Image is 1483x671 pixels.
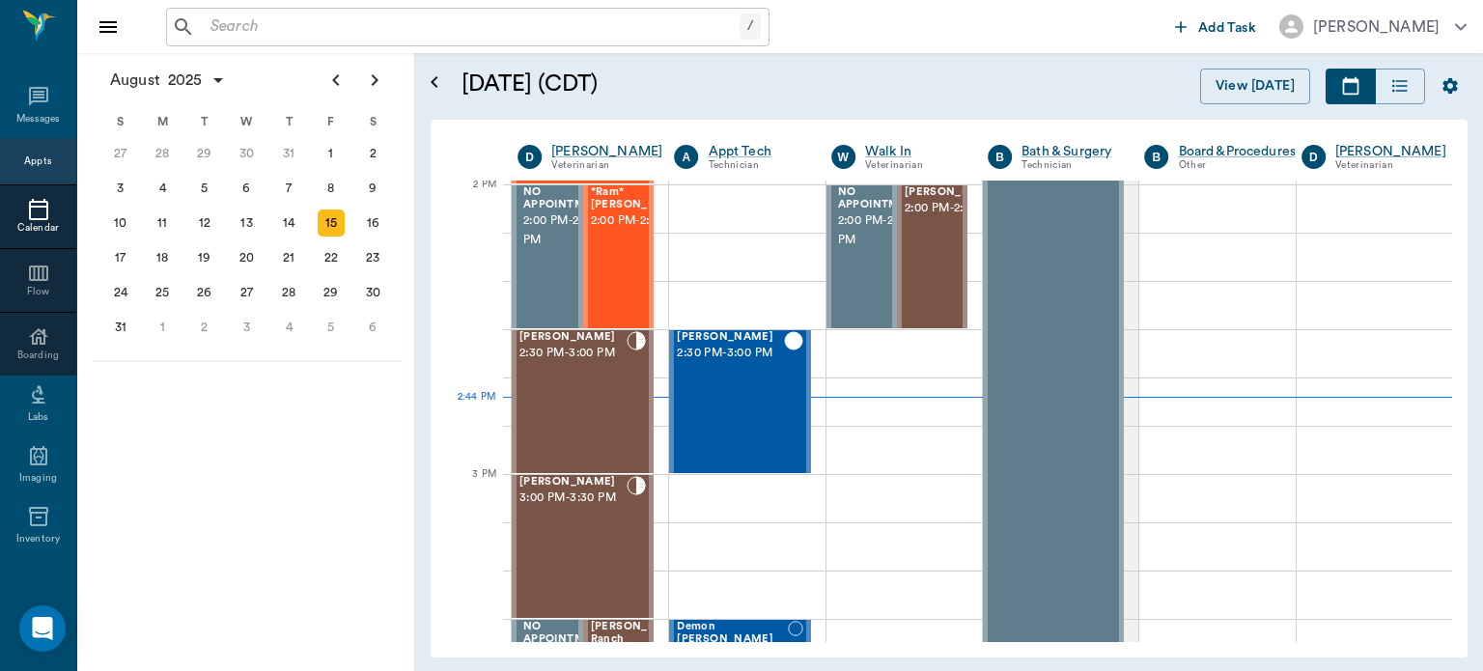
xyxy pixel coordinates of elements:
div: Friday, August 29, 2025 [318,279,345,306]
div: Monday, August 18, 2025 [149,244,176,271]
a: Board &Procedures [1179,142,1297,161]
button: Next page [355,61,394,99]
div: Wednesday, July 30, 2025 [234,140,261,167]
span: 2:00 PM - 2:30 PM [838,211,927,250]
div: Wednesday, August 6, 2025 [234,175,261,202]
a: Bath & Surgery [1021,142,1115,161]
div: Wednesday, August 20, 2025 [234,244,261,271]
div: Thursday, August 7, 2025 [275,175,302,202]
div: CHECKED_OUT, 2:30 PM - 3:00 PM [669,329,810,474]
div: Inventory [16,532,60,546]
div: Sunday, July 27, 2025 [107,140,134,167]
span: 2:00 PM - 2:30 PM [523,211,612,250]
div: T [267,107,310,136]
div: BOOKED, 2:00 PM - 2:30 PM [512,184,583,329]
div: Tuesday, July 29, 2025 [191,140,218,167]
button: Open calendar [423,45,446,120]
div: Thursday, July 31, 2025 [275,140,302,167]
div: [PERSON_NAME] [1313,15,1440,39]
span: NO APPOINTMENT! [523,186,612,211]
span: [PERSON_NAME]- Ranch [591,621,690,646]
div: Sunday, August 31, 2025 [107,314,134,341]
div: CHECKED_OUT, 2:00 PM - 2:30 PM [897,184,967,329]
div: Sunday, August 3, 2025 [107,175,134,202]
div: Sunday, August 24, 2025 [107,279,134,306]
div: Thursday, September 4, 2025 [275,314,302,341]
span: [PERSON_NAME] [519,476,627,489]
div: S [351,107,394,136]
div: Today, Friday, August 15, 2025 [318,210,345,237]
span: 3:00 PM - 3:30 PM [519,489,627,508]
div: Thursday, August 28, 2025 [275,279,302,306]
div: Tuesday, August 5, 2025 [191,175,218,202]
a: Appt Tech [709,142,802,161]
div: Wednesday, August 13, 2025 [234,210,261,237]
div: CHECKED_IN, 2:00 PM - 2:30 PM [583,184,655,329]
div: Saturday, August 16, 2025 [359,210,386,237]
button: Add Task [1167,9,1264,44]
span: August [106,67,164,94]
div: W [226,107,268,136]
div: D [1301,145,1326,169]
button: Close drawer [89,8,127,46]
span: 2:00 PM - 2:30 PM [905,199,1001,218]
div: Friday, August 22, 2025 [318,244,345,271]
div: B [988,145,1012,169]
div: M [142,107,184,136]
span: [PERSON_NAME] [677,331,783,344]
button: August2025 [100,61,236,99]
div: CHECKED_IN, 2:30 PM - 3:00 PM [512,329,654,474]
div: Friday, August 1, 2025 [318,140,345,167]
div: F [310,107,352,136]
div: Veterinarian [1335,157,1446,174]
div: CHECKED_IN, 3:00 PM - 3:30 PM [512,474,654,619]
div: S [99,107,142,136]
div: Sunday, August 10, 2025 [107,210,134,237]
div: Monday, August 4, 2025 [149,175,176,202]
span: [PERSON_NAME] [519,331,627,344]
div: Friday, August 8, 2025 [318,175,345,202]
span: NO APPOINTMENT! EMERGENCY ONLY! [523,621,612,670]
div: Technician [1021,157,1115,174]
input: Search [203,14,740,41]
div: Wednesday, September 3, 2025 [234,314,261,341]
div: Tuesday, August 12, 2025 [191,210,218,237]
div: Saturday, August 9, 2025 [359,175,386,202]
button: [PERSON_NAME] [1264,9,1482,44]
div: Saturday, August 2, 2025 [359,140,386,167]
div: W [831,145,855,169]
span: 2025 [164,67,207,94]
div: T [183,107,226,136]
div: Open Intercom Messenger [19,605,66,652]
div: Other [1179,157,1297,174]
div: Monday, July 28, 2025 [149,140,176,167]
div: 3 PM [446,464,496,513]
div: Tuesday, August 19, 2025 [191,244,218,271]
div: Tuesday, September 2, 2025 [191,314,218,341]
span: Demon [PERSON_NAME] [677,621,787,646]
span: 2:00 PM - 2:30 PM [591,211,687,231]
div: Saturday, August 23, 2025 [359,244,386,271]
button: Previous page [317,61,355,99]
div: BOOKED, 2:00 PM - 2:30 PM [826,184,897,329]
div: Saturday, August 30, 2025 [359,279,386,306]
h5: [DATE] (CDT) [462,69,891,99]
a: [PERSON_NAME] [1335,142,1446,161]
span: [PERSON_NAME] [905,186,1001,199]
div: Thursday, August 14, 2025 [275,210,302,237]
div: Messages [16,112,61,126]
a: Walk In [865,142,959,161]
div: Tuesday, August 26, 2025 [191,279,218,306]
button: View [DATE] [1200,69,1310,104]
div: Friday, September 5, 2025 [318,314,345,341]
div: Technician [709,157,802,174]
a: [PERSON_NAME] [551,142,662,161]
div: Sunday, August 17, 2025 [107,244,134,271]
div: Monday, August 25, 2025 [149,279,176,306]
span: NO APPOINTMENT! [838,186,927,211]
div: D [518,145,542,169]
